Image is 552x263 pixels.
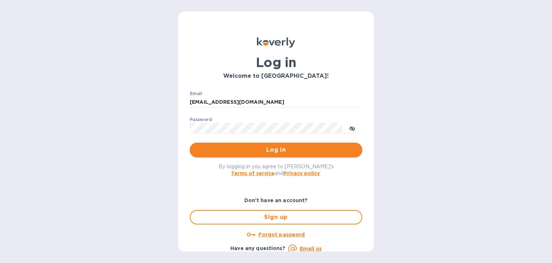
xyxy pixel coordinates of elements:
[190,55,362,70] h1: Log in
[230,245,285,251] b: Have any questions?
[345,121,359,135] button: toggle password visibility
[231,170,275,176] a: Terms of service
[257,37,295,48] img: Koverly
[190,210,362,224] button: Sign up
[190,97,362,108] input: Enter email address
[218,164,334,176] span: By logging in you agree to [PERSON_NAME]'s and .
[244,197,308,203] b: Don't have an account?
[195,146,356,154] span: Log in
[190,73,362,80] h3: Welcome to [GEOGRAPHIC_DATA]!
[190,143,362,157] button: Log in
[300,246,322,251] a: Email us
[190,117,212,122] label: Password
[284,170,320,176] a: Privacy policy
[258,232,305,237] u: Forgot password
[196,213,356,222] span: Sign up
[190,92,202,96] label: Email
